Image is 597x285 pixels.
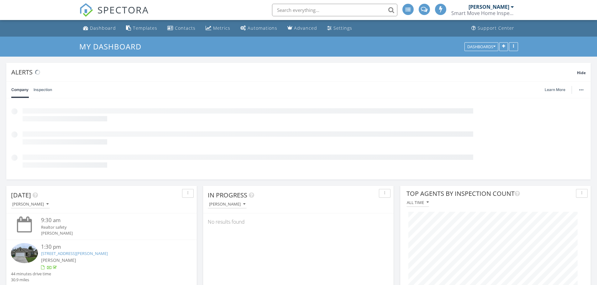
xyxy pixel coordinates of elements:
[203,213,394,230] div: No results found
[34,82,52,98] a: Inspection
[208,200,247,209] button: [PERSON_NAME]
[406,189,573,198] div: Top Agents by Inspection Count
[203,23,233,34] a: Metrics
[79,3,93,17] img: The Best Home Inspection Software - Spectora
[165,23,198,34] a: Contacts
[11,243,192,283] a: 1:30 pm [STREET_ADDRESS][PERSON_NAME] [PERSON_NAME] 44 minutes drive time 30.9 miles
[272,4,397,16] input: Search everything...
[11,243,38,263] img: 9546998%2Fcover_photos%2FcgY0MnPLgrVvtLCM4NO7%2Fsmall.jpg
[41,230,177,236] div: [PERSON_NAME]
[41,224,177,230] div: Realtor safety
[406,198,429,207] button: All time
[97,3,149,16] span: SPECTORA
[469,23,517,34] a: Support Center
[41,216,177,224] div: 9:30 am
[209,202,245,206] div: [PERSON_NAME]
[325,23,355,34] a: Settings
[11,68,577,76] div: Alerts
[464,42,498,51] button: Dashboards
[12,202,49,206] div: [PERSON_NAME]
[545,87,569,93] a: Learn More
[213,25,230,31] div: Metrics
[208,191,247,199] span: In Progress
[81,23,118,34] a: Dashboard
[90,25,116,31] div: Dashboard
[41,243,177,251] div: 1:30 pm
[79,41,147,52] a: My Dashboard
[407,200,429,205] div: All time
[79,8,149,22] a: SPECTORA
[41,257,76,263] span: [PERSON_NAME]
[285,23,320,34] a: Advanced
[11,200,50,209] button: [PERSON_NAME]
[478,25,514,31] div: Support Center
[248,25,277,31] div: Automations
[175,25,196,31] div: Contacts
[11,271,51,277] div: 44 minutes drive time
[123,23,160,34] a: Templates
[294,25,317,31] div: Advanced
[11,191,31,199] span: [DATE]
[333,25,352,31] div: Settings
[579,89,584,90] img: ellipsis-632cfdd7c38ec3a7d453.svg
[11,277,51,283] div: 30.9 miles
[41,251,108,256] a: [STREET_ADDRESS][PERSON_NAME]
[469,4,509,10] div: [PERSON_NAME]
[238,23,280,34] a: Automations (Advanced)
[11,82,29,98] a: Company
[577,70,586,75] span: Hide
[451,10,514,16] div: Smart Move Home Inspections, LLC LHI#11201
[133,25,157,31] div: Templates
[467,44,495,49] div: Dashboards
